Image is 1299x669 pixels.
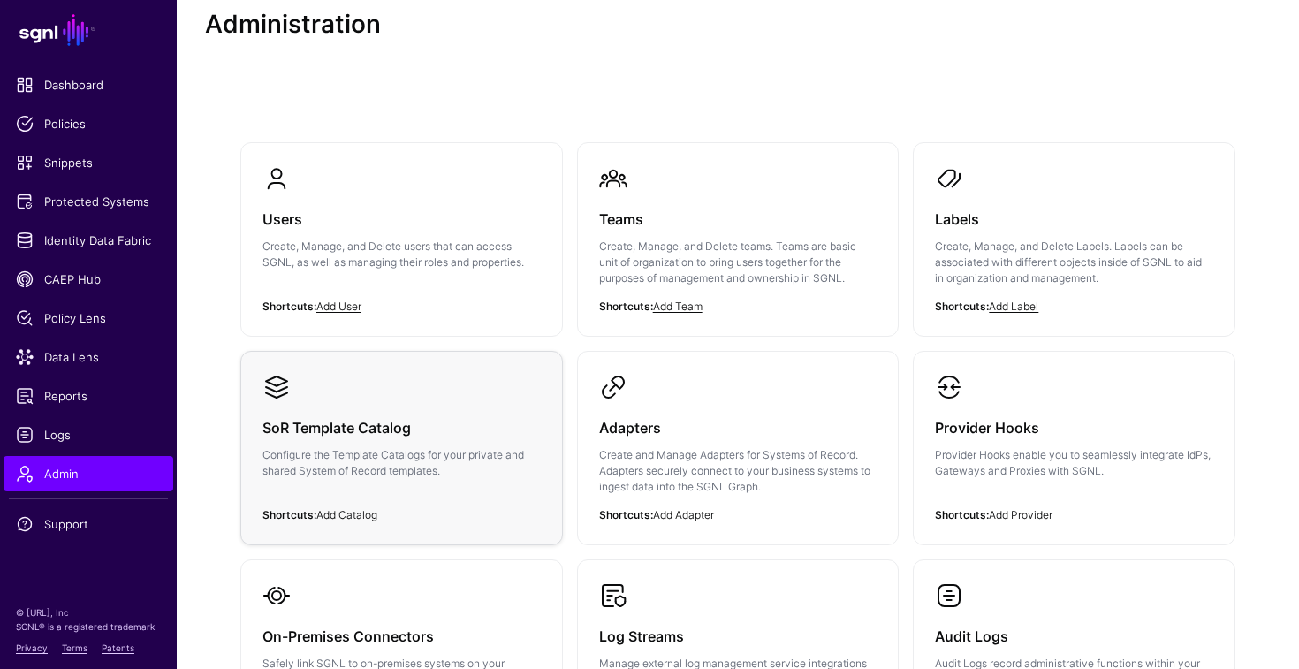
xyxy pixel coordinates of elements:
a: AdaptersCreate and Manage Adapters for Systems of Record. Adapters securely connect to your busin... [578,352,899,544]
span: Dashboard [16,76,161,94]
span: Support [16,515,161,533]
span: Admin [16,465,161,483]
a: Protected Systems [4,184,173,219]
p: Create, Manage, and Delete teams. Teams are basic unit of organization to bring users together fo... [599,239,877,286]
p: © [URL], Inc [16,605,161,620]
a: UsersCreate, Manage, and Delete users that can access SGNL, as well as managing their roles and p... [241,143,562,320]
span: Snippets [16,154,161,171]
p: Configure the Template Catalogs for your private and shared System of Record templates. [262,447,541,479]
h3: Provider Hooks [935,415,1213,440]
a: Add Catalog [316,508,377,521]
a: Privacy [16,642,48,653]
a: Add Team [653,300,703,313]
a: SoR Template CatalogConfigure the Template Catalogs for your private and shared System of Record ... [241,352,562,528]
a: Add Adapter [653,508,714,521]
p: Provider Hooks enable you to seamlessly integrate IdPs, Gateways and Proxies with SGNL. [935,447,1213,479]
h3: Audit Logs [935,624,1213,649]
a: Logs [4,417,173,452]
p: Create and Manage Adapters for Systems of Record. Adapters securely connect to your business syst... [599,447,877,495]
span: Data Lens [16,348,161,366]
p: Create, Manage, and Delete Labels. Labels can be associated with different objects inside of SGNL... [935,239,1213,286]
span: Protected Systems [16,193,161,210]
span: Policy Lens [16,309,161,327]
span: CAEP Hub [16,270,161,288]
a: Dashboard [4,67,173,103]
strong: Shortcuts: [262,508,316,521]
a: TeamsCreate, Manage, and Delete teams. Teams are basic unit of organization to bring users togeth... [578,143,899,336]
a: Reports [4,378,173,414]
strong: Shortcuts: [935,508,989,521]
a: Provider HooksProvider Hooks enable you to seamlessly integrate IdPs, Gateways and Proxies with S... [914,352,1234,528]
a: Add Provider [989,508,1052,521]
span: Logs [16,426,161,444]
strong: Shortcuts: [599,508,653,521]
h2: Administration [205,10,1271,40]
h3: Log Streams [599,624,877,649]
a: Add User [316,300,361,313]
a: Data Lens [4,339,173,375]
a: Terms [62,642,87,653]
strong: Shortcuts: [262,300,316,313]
a: Identity Data Fabric [4,223,173,258]
h3: Adapters [599,415,877,440]
h3: Teams [599,207,877,232]
p: SGNL® is a registered trademark [16,620,161,634]
span: Reports [16,387,161,405]
h3: Labels [935,207,1213,232]
h3: On-Premises Connectors [262,624,541,649]
strong: Shortcuts: [599,300,653,313]
a: Admin [4,456,173,491]
a: Policy Lens [4,300,173,336]
a: Snippets [4,145,173,180]
h3: Users [262,207,541,232]
a: SGNL [11,11,166,49]
span: Identity Data Fabric [16,232,161,249]
span: Policies [16,115,161,133]
a: Add Label [989,300,1038,313]
a: LabelsCreate, Manage, and Delete Labels. Labels can be associated with different objects inside o... [914,143,1234,336]
h3: SoR Template Catalog [262,415,541,440]
a: Policies [4,106,173,141]
a: CAEP Hub [4,262,173,297]
p: Create, Manage, and Delete users that can access SGNL, as well as managing their roles and proper... [262,239,541,270]
strong: Shortcuts: [935,300,989,313]
a: Patents [102,642,134,653]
